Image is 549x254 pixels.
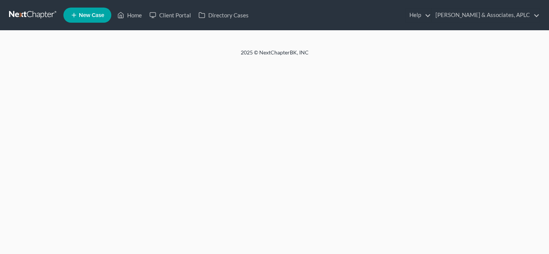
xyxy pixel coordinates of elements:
[432,8,540,22] a: [PERSON_NAME] & Associates, APLC
[60,49,490,62] div: 2025 © NextChapterBK, INC
[195,8,252,22] a: Directory Cases
[146,8,195,22] a: Client Portal
[406,8,431,22] a: Help
[114,8,146,22] a: Home
[63,8,111,23] new-legal-case-button: New Case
